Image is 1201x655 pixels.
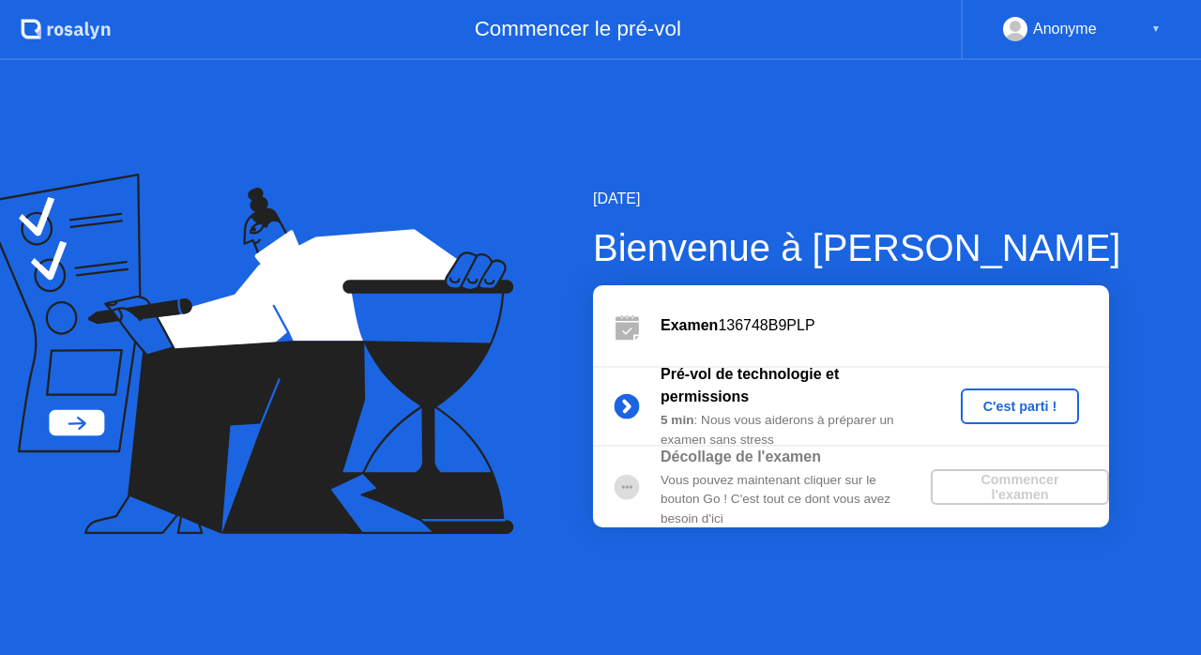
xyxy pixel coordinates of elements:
div: C'est parti ! [968,399,1072,414]
div: : Nous vous aiderons à préparer un examen sans stress [661,411,931,449]
div: [DATE] [593,188,1120,210]
div: Commencer l'examen [938,472,1102,502]
div: Bienvenue à [PERSON_NAME] [593,220,1120,276]
b: Examen [661,317,718,333]
div: Anonyme [1033,17,1097,41]
button: Commencer l'examen [931,469,1109,505]
button: C'est parti ! [961,388,1080,424]
b: 5 min [661,413,694,427]
div: Vous pouvez maintenant cliquer sur le bouton Go ! C'est tout ce dont vous avez besoin d'ici [661,471,931,528]
div: 136748B9PLP [661,314,1109,337]
b: Pré-vol de technologie et permissions [661,366,839,404]
b: Décollage de l'examen [661,449,821,465]
div: ▼ [1151,17,1161,41]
